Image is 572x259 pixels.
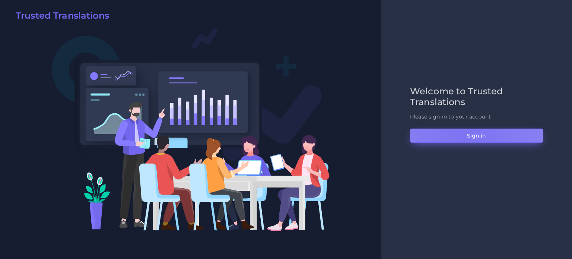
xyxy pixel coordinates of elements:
a: Trusted Translations [10,10,109,24]
h2: Trusted Translations [16,10,109,21]
button: Sign in [410,129,543,143]
p: Please sign-in to your account [410,113,543,121]
img: Login V2 [52,28,330,231]
h2: Welcome to Trusted Translations [410,86,543,108]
